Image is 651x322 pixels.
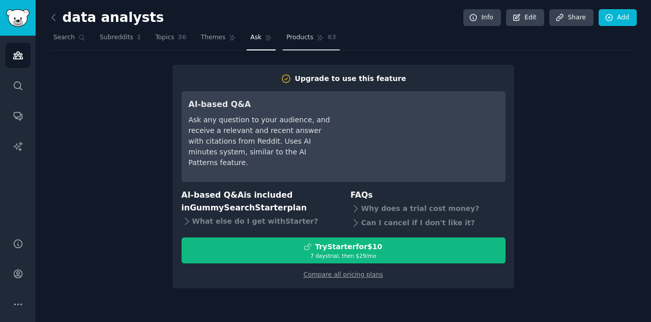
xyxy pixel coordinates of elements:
[304,271,383,278] a: Compare all pricing plans
[155,33,174,42] span: Topics
[201,33,226,42] span: Themes
[182,189,337,214] h3: AI-based Q&A is included in plan
[178,33,187,42] span: 36
[50,10,164,26] h2: data analysts
[350,202,506,216] div: Why does a trial cost money?
[247,30,276,50] a: Ask
[189,115,332,168] div: Ask any question to your audience, and receive a relevant and recent answer with citations from R...
[283,30,340,50] a: Products63
[295,73,406,84] div: Upgrade to use this feature
[350,189,506,202] h3: FAQs
[190,203,287,212] span: GummySearch Starter
[152,30,190,50] a: Topics36
[137,33,141,42] span: 1
[599,9,637,26] a: Add
[53,33,75,42] span: Search
[96,30,144,50] a: Subreddits1
[6,9,29,27] img: GummySearch logo
[182,252,505,259] div: 7 days trial, then $ 29 /mo
[350,216,506,230] div: Can I cancel if I don't like it?
[328,33,336,42] span: 63
[506,9,544,26] a: Edit
[315,242,382,252] div: Try Starter for $10
[250,33,261,42] span: Ask
[549,9,593,26] a: Share
[100,33,133,42] span: Subreddits
[286,33,313,42] span: Products
[189,98,332,111] h3: AI-based Q&A
[182,237,506,263] button: TryStarterfor$107 daystrial, then $29/mo
[182,214,337,228] div: What else do I get with Starter ?
[50,30,89,50] a: Search
[197,30,240,50] a: Themes
[463,9,501,26] a: Info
